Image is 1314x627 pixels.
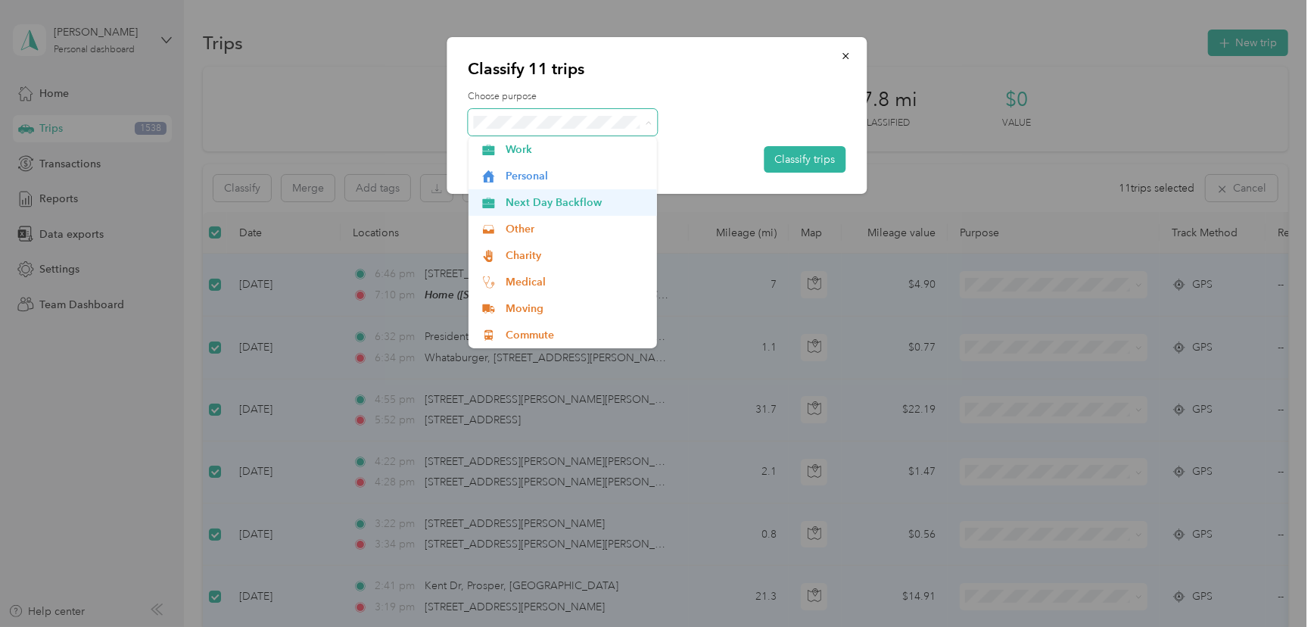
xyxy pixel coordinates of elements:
[506,195,646,211] span: Next Day Backflow
[506,168,646,184] span: Personal
[469,58,846,80] p: Classify 11 trips
[506,248,646,264] span: Charity
[506,221,646,237] span: Other
[506,301,646,317] span: Moving
[506,142,646,158] span: Work
[764,146,846,173] button: Classify trips
[469,90,846,104] label: Choose purpose
[1229,542,1314,627] iframe: Everlance-gr Chat Button Frame
[506,274,646,290] span: Medical
[506,327,646,343] span: Commute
